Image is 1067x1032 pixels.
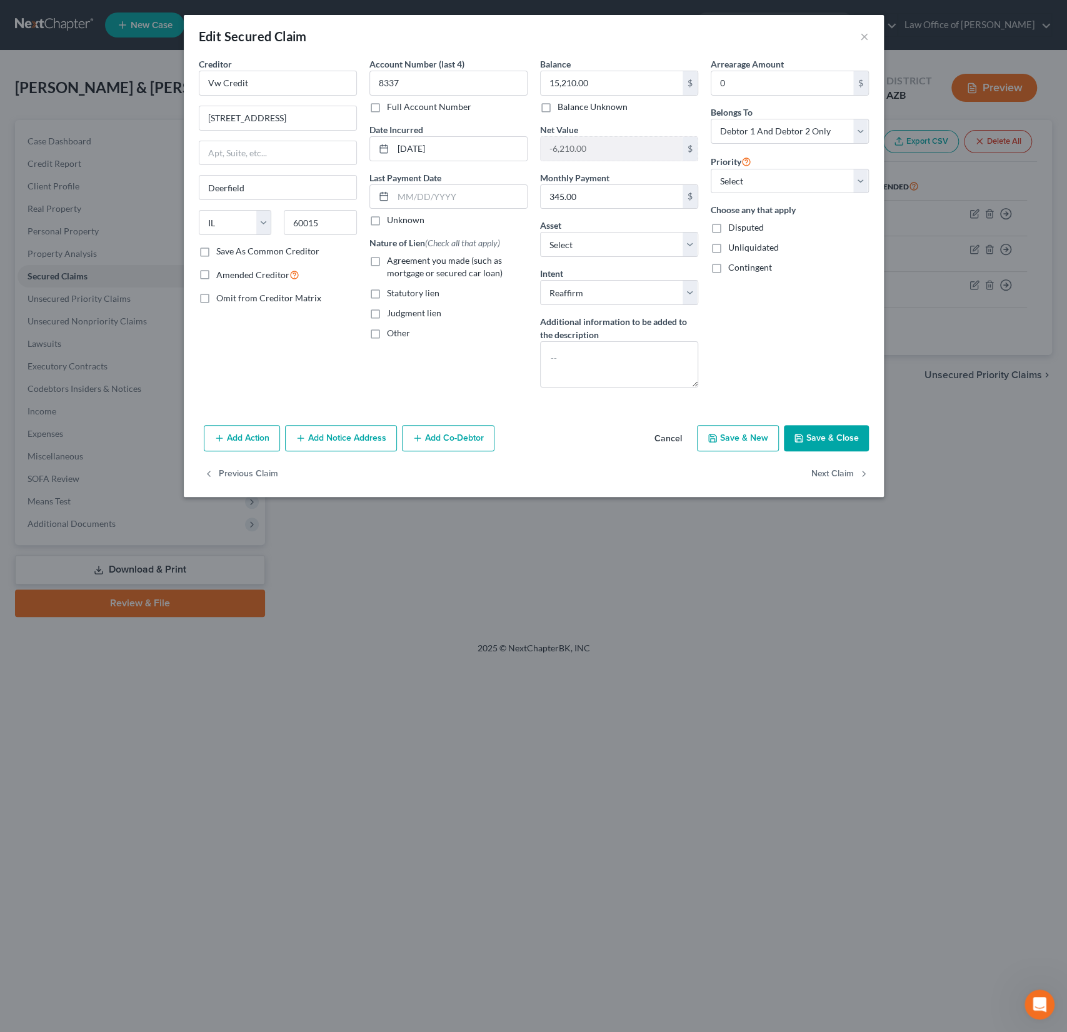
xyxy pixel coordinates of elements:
label: Priority [711,154,751,169]
span: Other [387,328,410,338]
span: Disputed [728,222,764,233]
div: $ [683,71,698,95]
span: Belongs To [711,107,753,118]
label: Last Payment Date [369,171,441,184]
button: Save & New [697,425,779,451]
span: Unliquidated [728,242,779,253]
label: Nature of Lien [369,236,500,249]
label: Monthly Payment [540,171,609,184]
div: $ [683,137,698,161]
label: Additional information to be added to the description [540,315,698,341]
span: Judgment lien [387,308,441,318]
span: Agreement you made (such as mortgage or secured car loan) [387,255,503,278]
input: Enter zip... [284,210,357,235]
label: Arrearage Amount [711,58,784,71]
input: XXXX [369,71,528,96]
iframe: Intercom live chat [1024,989,1054,1019]
span: (Check all that apply) [425,238,500,248]
input: 0.00 [541,71,683,95]
input: Enter city... [199,176,356,199]
input: MM/DD/YYYY [393,137,527,161]
label: Full Account Number [387,101,471,113]
button: Add Action [204,425,280,451]
label: Balance [540,58,571,71]
input: MM/DD/YYYY [393,185,527,209]
button: Add Notice Address [285,425,397,451]
span: Asset [540,220,561,231]
span: Omit from Creditor Matrix [216,293,321,303]
input: Search creditor by name... [199,71,357,96]
span: Creditor [199,59,232,69]
button: Save & Close [784,425,869,451]
button: Previous Claim [204,461,278,488]
span: Statutory lien [387,288,439,298]
input: 0.00 [541,185,683,209]
label: Date Incurred [369,123,423,136]
span: Amended Creditor [216,269,289,280]
button: Cancel [644,426,692,451]
button: × [860,29,869,44]
div: $ [683,185,698,209]
label: Net Value [540,123,578,136]
label: Save As Common Creditor [216,245,319,258]
div: Edit Secured Claim [199,28,307,45]
input: 0.00 [711,71,853,95]
input: 0.00 [541,137,683,161]
label: Intent [540,267,563,280]
button: Add Co-Debtor [402,425,494,451]
input: Enter address... [199,106,356,130]
label: Choose any that apply [711,203,869,216]
div: $ [853,71,868,95]
button: Next Claim [811,461,869,488]
label: Account Number (last 4) [369,58,464,71]
span: Contingent [728,262,772,273]
input: Apt, Suite, etc... [199,141,356,165]
label: Balance Unknown [558,101,628,113]
label: Unknown [387,214,424,226]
